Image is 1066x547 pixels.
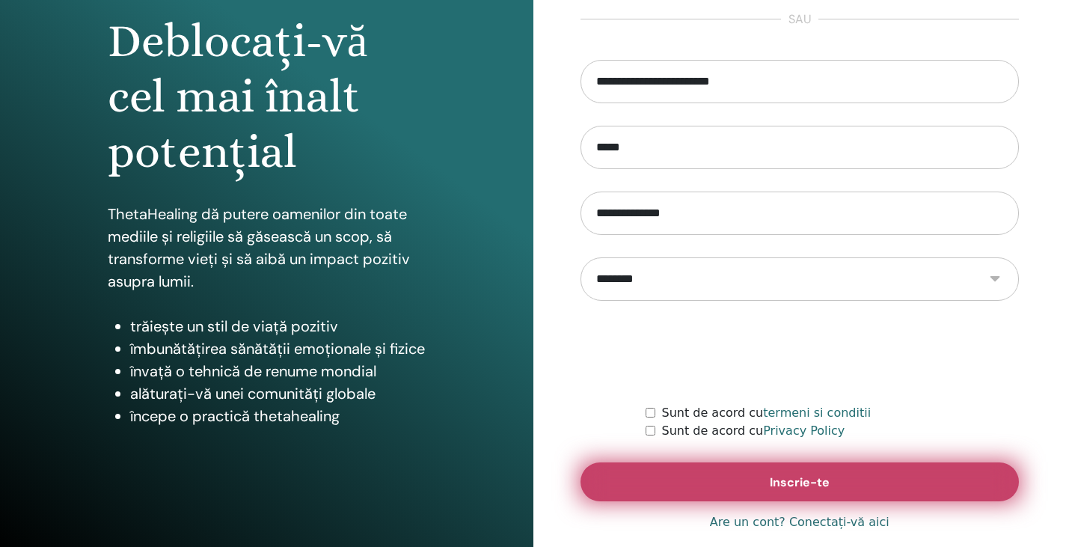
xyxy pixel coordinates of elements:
[581,462,1020,501] button: Inscrie-te
[130,337,426,360] li: îmbunătățirea sănătății emoționale și fizice
[661,404,871,422] label: Sunt de acord cu
[661,422,845,440] label: Sunt de acord cu
[130,405,426,427] li: începe o practică thetahealing
[130,382,426,405] li: alăturați-vă unei comunități globale
[781,10,818,28] span: sau
[763,424,845,438] a: Privacy Policy
[763,406,871,420] a: termeni si conditii
[130,315,426,337] li: trăiește un stil de viață pozitiv
[130,360,426,382] li: învață o tehnică de renume mondial
[686,323,913,382] iframe: reCAPTCHA
[770,474,830,490] span: Inscrie-te
[108,203,426,293] p: ThetaHealing dă putere oamenilor din toate mediile și religiile să găsească un scop, să transform...
[108,13,426,180] h1: Deblocați-vă cel mai înalt potențial
[710,513,889,531] a: Are un cont? Conectați-vă aici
